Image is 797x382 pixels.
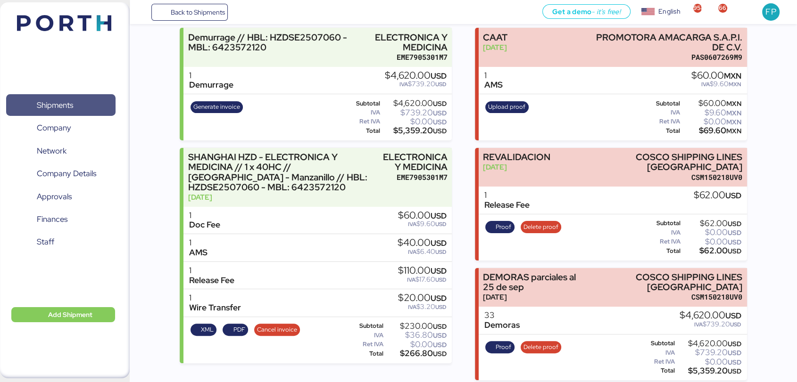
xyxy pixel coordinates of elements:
[189,211,220,220] div: 1
[6,163,116,185] a: Company Details
[484,80,503,90] div: AMS
[485,341,515,353] button: Proof
[37,121,71,135] span: Company
[694,190,741,201] div: $62.00
[430,266,446,276] span: USD
[363,52,448,62] div: EME7905301M7
[189,71,233,81] div: 1
[677,358,741,366] div: $0.00
[728,247,741,255] span: USD
[189,238,208,248] div: 1
[728,340,741,348] span: USD
[587,33,742,52] div: PROMOTORA AMACARGA S.A.P.I. DE C.V.
[730,321,741,328] span: USD
[189,220,220,230] div: Doc Fee
[483,272,585,292] div: DEMORAS parciales al 25 de sep
[382,109,446,116] div: $739.20
[639,367,675,374] div: Total
[725,310,741,321] span: USD
[6,117,116,139] a: Company
[639,238,681,245] div: Ret IVA
[728,228,741,237] span: USD
[682,127,741,134] div: $69.60
[363,33,448,52] div: ELECTRONICA Y MEDICINA
[344,118,380,125] div: Ret IVA
[488,102,525,112] span: Upload proof
[37,235,54,249] span: Staff
[432,322,446,331] span: USD
[682,229,741,236] div: $0.00
[384,81,446,88] div: $739.20
[48,309,92,320] span: Add Shipment
[682,100,741,107] div: $60.00
[680,310,741,321] div: $4,620.00
[728,238,741,246] span: USD
[432,118,446,126] span: USD
[37,98,73,112] span: Shipments
[724,71,741,81] span: MXN
[639,229,681,236] div: IVA
[728,219,741,228] span: USD
[223,324,248,336] button: PDF
[677,340,741,347] div: $4,620.00
[430,71,446,81] span: USD
[344,100,380,107] div: Subtotal
[201,325,214,335] span: XML
[382,100,446,107] div: $4,620.00
[398,220,446,228] div: $9.60
[729,81,741,88] span: MXN
[435,220,446,228] span: USD
[726,109,741,117] span: MXN
[407,220,416,228] span: IVA
[484,310,520,320] div: 33
[188,152,379,192] div: SHANGHAI HZD - ELECTRONICA Y MEDICINA // 1 x 40HC // [GEOGRAPHIC_DATA] - Manzanillo // HBL: HZDSE...
[135,4,151,20] button: Menu
[765,6,776,18] span: FP
[485,101,529,114] button: Upload proof
[639,128,680,134] div: Total
[384,71,446,81] div: $4,620.00
[521,221,562,233] button: Delete proof
[383,152,448,172] div: ELECTRONICA Y MEDICINA
[344,350,383,357] div: Total
[191,324,217,336] button: XML
[6,140,116,162] a: Network
[496,342,511,352] span: Proof
[188,192,379,202] div: [DATE]
[682,247,741,254] div: $62.00
[6,209,116,230] a: Finances
[496,222,511,232] span: Proof
[37,167,96,180] span: Company Details
[587,52,742,62] div: PAS0607269M9
[639,100,680,107] div: Subtotal
[432,127,446,135] span: USD
[682,109,741,116] div: $9.60
[587,152,742,172] div: COSCO SHIPPING LINES [GEOGRAPHIC_DATA]
[682,118,741,125] div: $0.00
[523,222,558,232] span: Delete proof
[639,349,675,356] div: IVA
[484,200,530,210] div: Release Fee
[37,212,67,226] span: Finances
[398,303,446,310] div: $3.20
[682,220,741,227] div: $62.00
[435,303,446,311] span: USD
[435,248,446,256] span: USD
[37,144,66,158] span: Network
[344,341,383,348] div: Ret IVA
[191,101,243,114] button: Generate invoice
[37,190,72,203] span: Approvals
[701,81,710,88] span: IVA
[385,350,446,357] div: $266.80
[430,238,446,248] span: USD
[726,127,741,135] span: MXN
[726,99,741,108] span: MXN
[398,276,446,283] div: $17.60
[382,127,446,134] div: $5,359.20
[483,162,550,172] div: [DATE]
[728,367,741,375] span: USD
[189,303,241,313] div: Wire Transfer
[344,128,380,134] div: Total
[691,71,741,81] div: $60.00
[587,172,742,182] div: CSM150218UV0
